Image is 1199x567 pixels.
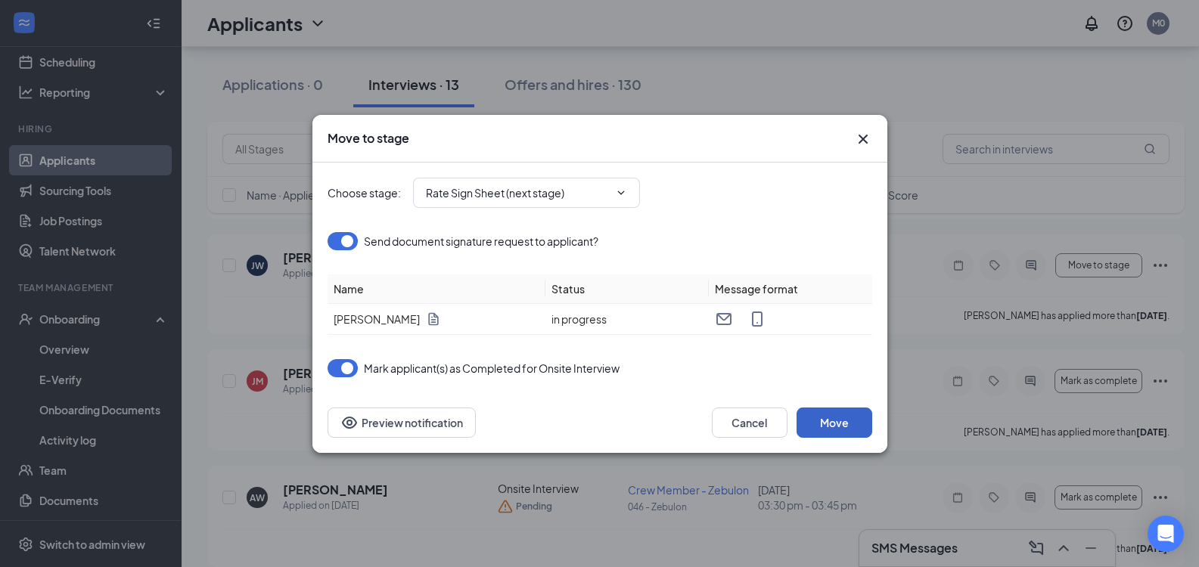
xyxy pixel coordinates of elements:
[328,274,545,304] th: Name
[545,304,709,335] td: in progress
[364,232,598,250] span: Send document signature request to applicant?
[364,359,620,377] span: Mark applicant(s) as Completed for Onsite Interview
[328,407,476,438] button: Preview notificationEye
[615,187,627,199] svg: ChevronDown
[328,184,401,201] span: Choose stage :
[715,310,733,328] svg: Email
[797,407,872,438] button: Move
[426,311,441,327] svg: Document
[1148,516,1184,552] div: Open Intercom Messenger
[748,310,766,328] svg: MobileSms
[854,130,872,148] button: Close
[545,274,709,304] th: Status
[328,130,409,147] h3: Move to stage
[340,414,359,432] svg: Eye
[854,130,872,148] svg: Cross
[712,407,787,438] button: Cancel
[334,311,420,327] span: [PERSON_NAME]
[709,274,872,304] th: Message format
